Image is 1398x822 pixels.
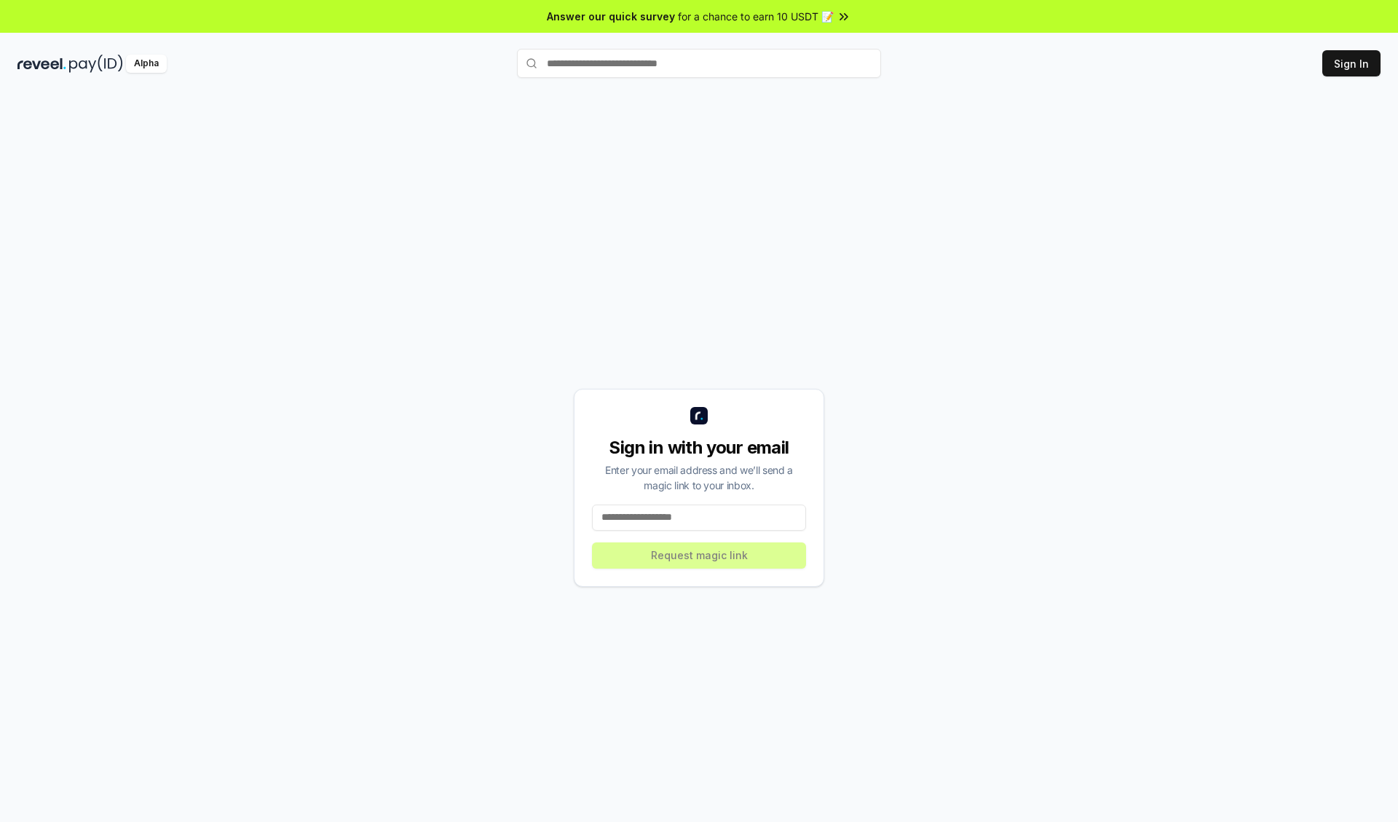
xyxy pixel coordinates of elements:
button: Sign In [1322,50,1381,76]
span: for a chance to earn 10 USDT 📝 [678,9,834,24]
span: Answer our quick survey [547,9,675,24]
img: logo_small [690,407,708,424]
img: pay_id [69,55,123,73]
div: Enter your email address and we’ll send a magic link to your inbox. [592,462,806,493]
img: reveel_dark [17,55,66,73]
div: Sign in with your email [592,436,806,459]
div: Alpha [126,55,167,73]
